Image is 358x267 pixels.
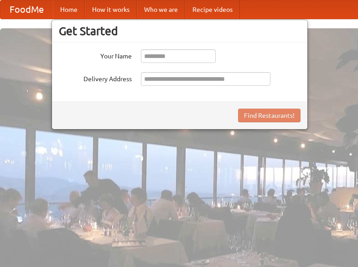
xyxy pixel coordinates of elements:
[185,0,240,19] a: Recipe videos
[53,0,85,19] a: Home
[137,0,185,19] a: Who we are
[59,49,132,61] label: Your Name
[59,72,132,84] label: Delivery Address
[59,24,301,38] h3: Get Started
[238,109,301,122] button: Find Restaurants!
[85,0,137,19] a: How it works
[0,0,53,19] a: FoodMe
